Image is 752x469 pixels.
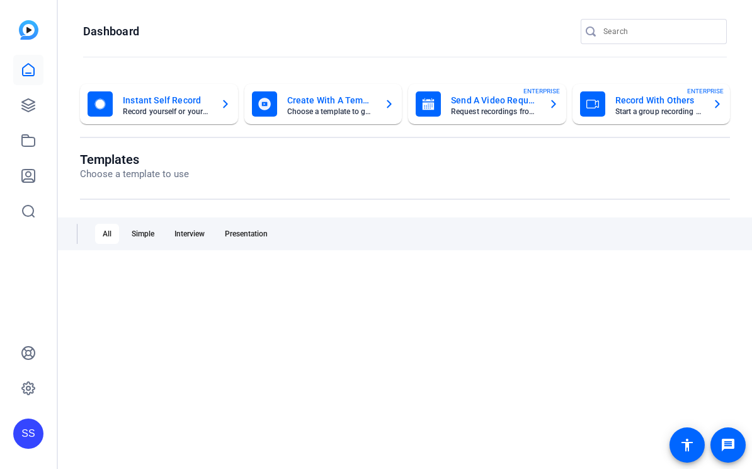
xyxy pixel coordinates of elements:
button: Send A Video RequestRequest recordings from anyone, anywhereENTERPRISE [408,84,566,124]
img: blue-gradient.svg [19,20,38,40]
mat-card-title: Create With A Template [287,93,375,108]
button: Record With OthersStart a group recording sessionENTERPRISE [573,84,731,124]
div: SS [13,419,43,449]
button: Instant Self RecordRecord yourself or your screen [80,84,238,124]
p: Choose a template to use [80,167,189,182]
div: Simple [124,224,162,244]
mat-card-subtitle: Record yourself or your screen [123,108,210,115]
mat-icon: message [721,437,736,453]
mat-card-subtitle: Request recordings from anyone, anywhere [451,108,538,115]
h1: Dashboard [83,24,139,39]
span: ENTERPRISE [523,86,560,96]
mat-card-subtitle: Choose a template to get started [287,108,375,115]
mat-icon: accessibility [680,437,695,453]
div: Interview [167,224,212,244]
div: All [95,224,119,244]
span: ENTERPRISE [687,86,724,96]
mat-card-title: Send A Video Request [451,93,538,108]
div: Presentation [217,224,275,244]
input: Search [603,24,717,39]
mat-card-title: Instant Self Record [123,93,210,108]
mat-card-title: Record With Others [615,93,703,108]
h1: Templates [80,152,189,167]
mat-card-subtitle: Start a group recording session [615,108,703,115]
button: Create With A TemplateChoose a template to get started [244,84,402,124]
